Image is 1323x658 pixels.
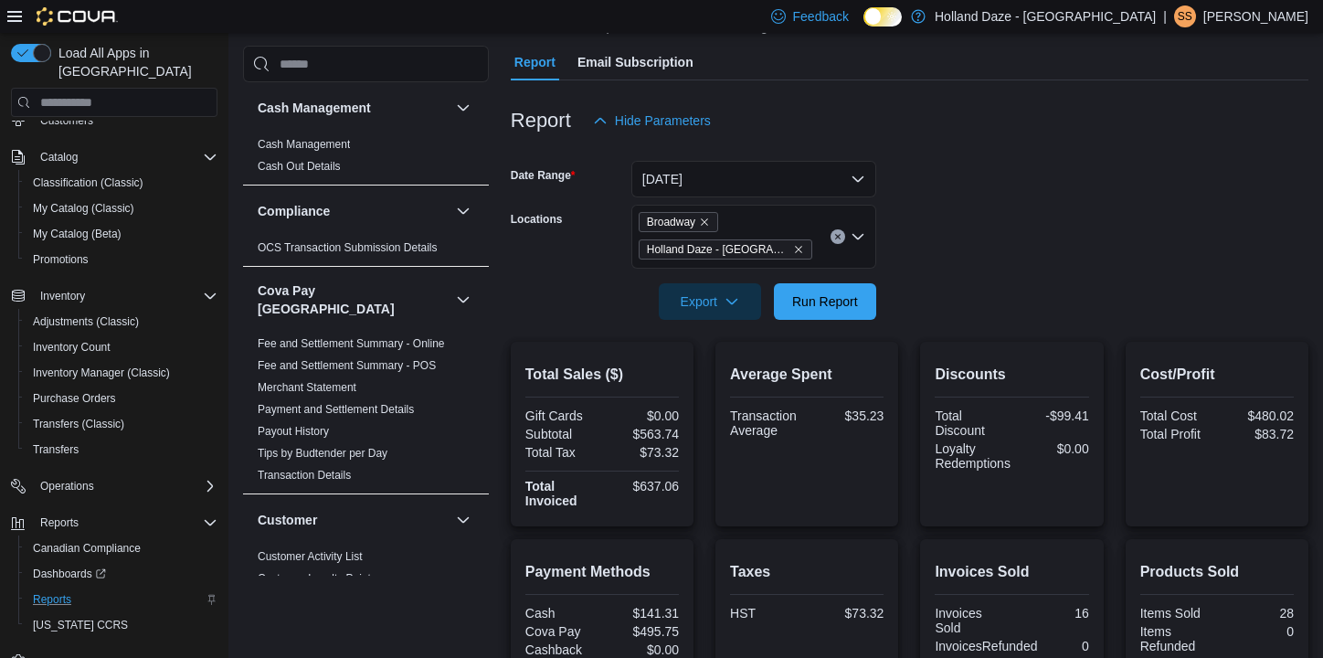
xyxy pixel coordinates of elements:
span: Washington CCRS [26,614,217,636]
span: Catalog [40,150,78,164]
button: [DATE] [631,161,876,197]
button: Catalog [4,144,225,170]
a: Fee and Settlement Summary - Online [258,337,445,350]
label: Locations [511,212,563,227]
button: Reports [4,510,225,536]
div: Cova Pay [GEOGRAPHIC_DATA] [243,333,489,493]
button: My Catalog (Beta) [18,221,225,247]
p: [PERSON_NAME] [1203,5,1308,27]
button: Operations [33,475,101,497]
a: Inventory Manager (Classic) [26,362,177,384]
span: Load All Apps in [GEOGRAPHIC_DATA] [51,44,217,80]
div: $35.23 [810,409,884,423]
button: Customer [452,509,474,531]
span: Transfers (Classic) [33,417,124,431]
span: Promotions [33,252,89,267]
h3: Customer [258,511,317,529]
a: Tips by Budtender per Day [258,447,387,460]
span: Inventory [33,285,217,307]
span: Feedback [793,7,849,26]
a: Customer Loyalty Points [258,572,376,585]
div: 28 [1221,606,1294,621]
button: Reports [33,512,86,534]
a: Inventory Count [26,336,118,358]
div: -$99.41 [1016,409,1089,423]
span: Dashboards [26,563,217,585]
span: OCS Transaction Submission Details [258,240,438,255]
span: Operations [40,479,94,493]
a: My Catalog (Beta) [26,223,129,245]
span: Reports [40,515,79,530]
button: Inventory Count [18,334,225,360]
button: Remove Holland Daze - Orangeville from selection in this group [793,244,804,255]
span: My Catalog (Classic) [26,197,217,219]
span: [US_STATE] CCRS [33,618,128,632]
span: Customer Activity List [258,549,363,564]
a: Purchase Orders [26,387,123,409]
button: Catalog [33,146,85,168]
span: Reports [33,592,71,607]
a: Transfers [26,439,86,461]
span: My Catalog (Beta) [33,227,122,241]
h2: Total Sales ($) [525,364,679,386]
input: Dark Mode [863,7,902,27]
a: Canadian Compliance [26,537,148,559]
span: Broadway [639,212,718,232]
button: Hide Parameters [586,102,718,139]
a: Dashboards [18,561,225,587]
a: Customer Activity List [258,550,363,563]
a: Customers [33,110,101,132]
div: $0.00 [606,642,679,657]
div: Compliance [243,237,489,266]
a: Dashboards [26,563,113,585]
div: HST [730,606,803,621]
a: Adjustments (Classic) [26,311,146,333]
button: Purchase Orders [18,386,225,411]
button: Compliance [452,200,474,222]
strong: Total Invoiced [525,479,577,508]
div: $0.00 [1018,441,1089,456]
span: Email Subscription [577,44,693,80]
button: Reports [18,587,225,612]
button: Classification (Classic) [18,170,225,196]
h2: Taxes [730,561,884,583]
span: Canadian Compliance [33,541,141,556]
a: Merchant Statement [258,381,356,394]
button: Cash Management [452,97,474,119]
div: $141.31 [606,606,679,621]
button: Inventory [33,285,92,307]
a: Fee and Settlement Summary - POS [258,359,436,372]
a: OCS Transaction Submission Details [258,241,438,254]
span: Inventory [40,289,85,303]
span: Cash Out Details [258,159,341,174]
span: Catalog [33,146,217,168]
button: Cova Pay [GEOGRAPHIC_DATA] [258,281,449,318]
h3: Cash Management [258,99,371,117]
button: [US_STATE] CCRS [18,612,225,638]
span: Inventory Count [26,336,217,358]
span: Inventory Manager (Classic) [26,362,217,384]
div: Shawn S [1174,5,1196,27]
span: Dashboards [33,567,106,581]
div: Subtotal [525,427,598,441]
a: Cash Out Details [258,160,341,173]
button: Transfers (Classic) [18,411,225,437]
span: Purchase Orders [26,387,217,409]
span: Hide Parameters [615,111,711,130]
button: Customer [258,511,449,529]
button: Export [659,283,761,320]
label: Date Range [511,168,576,183]
div: Transaction Average [730,409,803,438]
span: Holland Daze - Orangeville [639,239,812,260]
div: $495.75 [606,624,679,639]
span: Cash Management [258,137,350,152]
span: Purchase Orders [33,391,116,406]
div: $73.32 [810,606,884,621]
span: Report [514,44,556,80]
span: Customer Loyalty Points [258,571,376,586]
span: Holland Daze - [GEOGRAPHIC_DATA] [647,240,789,259]
span: Adjustments (Classic) [33,314,139,329]
button: Compliance [258,202,449,220]
h2: Products Sold [1140,561,1294,583]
